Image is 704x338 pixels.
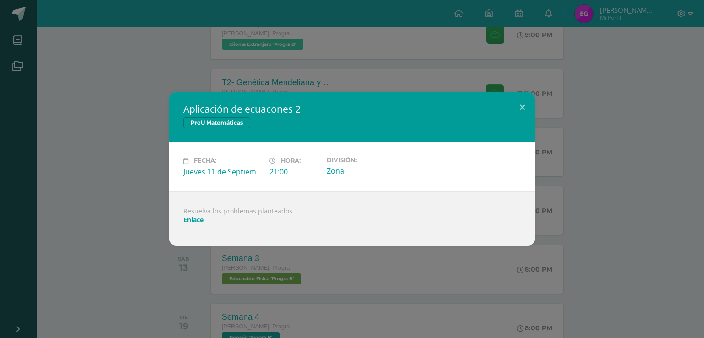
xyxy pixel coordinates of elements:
a: Enlace [183,215,203,224]
span: Hora: [281,158,301,164]
div: Resuelva los problemas planteados. [169,191,535,246]
div: Zona [327,166,406,176]
label: División: [327,157,406,164]
span: Fecha: [194,158,216,164]
span: PreU Matemáticas [183,117,250,128]
div: 21:00 [269,167,319,177]
button: Close (Esc) [509,92,535,123]
div: Jueves 11 de Septiembre [183,167,262,177]
h2: Aplicación de ecuacones 2 [183,103,521,115]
